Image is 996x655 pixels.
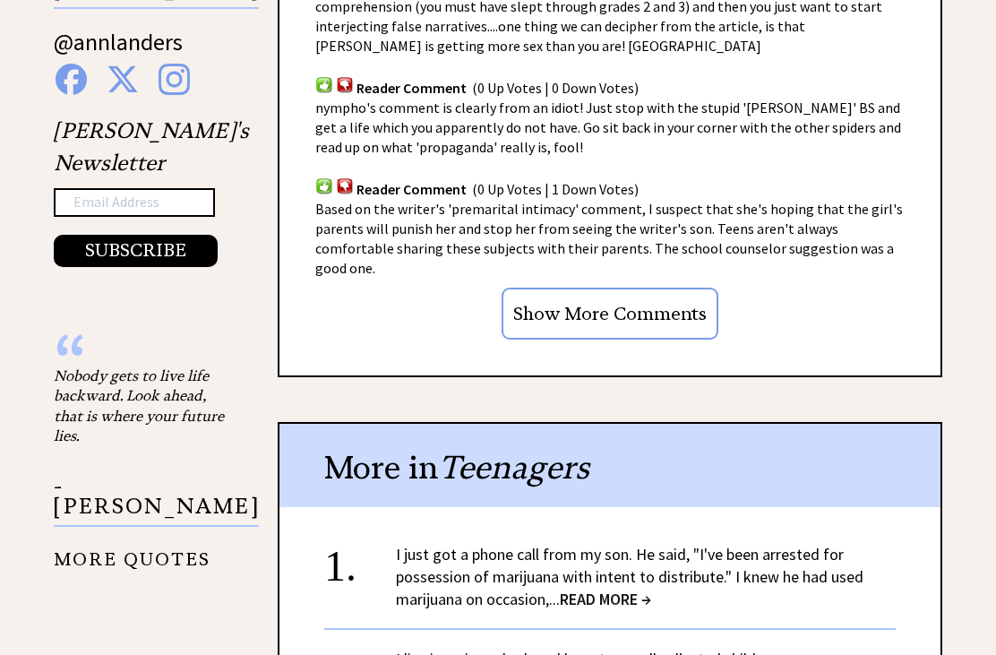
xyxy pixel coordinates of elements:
div: [PERSON_NAME]'s Newsletter [54,115,249,267]
span: READ MORE → [560,589,651,609]
span: Teenagers [439,447,589,487]
span: Reader Comment [356,79,467,97]
img: votdown.png [336,177,354,194]
span: Based on the writer's 'premarital intimacy' comment, I suspect that she's hoping that the girl's ... [315,200,903,277]
input: Email Address [54,188,215,217]
img: x%20blue.png [107,64,139,95]
img: votdown.png [336,76,354,93]
span: (0 Up Votes | 1 Down Votes) [472,180,639,198]
a: MORE QUOTES [54,535,210,570]
img: facebook%20blue.png [56,64,87,95]
div: More in [279,424,940,507]
div: 1. [324,543,396,576]
span: Reader Comment [356,180,467,198]
div: Nobody gets to live life backward. Look ahead, that is where your future lies. [54,366,233,446]
img: votup.png [315,177,333,194]
input: Show More Comments [502,288,718,340]
img: votup.png [315,76,333,93]
div: “ [54,348,233,366]
img: instagram%20blue.png [159,64,190,95]
a: I just got a phone call from my son. He said, "I've been arrested for possession of marijuana wit... [396,544,863,609]
span: nympho's comment is clearly from an idiot! Just stop with the stupid '[PERSON_NAME]' BS and get a... [315,99,901,156]
a: @annlanders [54,27,183,74]
p: - [PERSON_NAME] [54,477,259,528]
button: SUBSCRIBE [54,235,218,267]
span: (0 Up Votes | 0 Down Votes) [472,79,639,97]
